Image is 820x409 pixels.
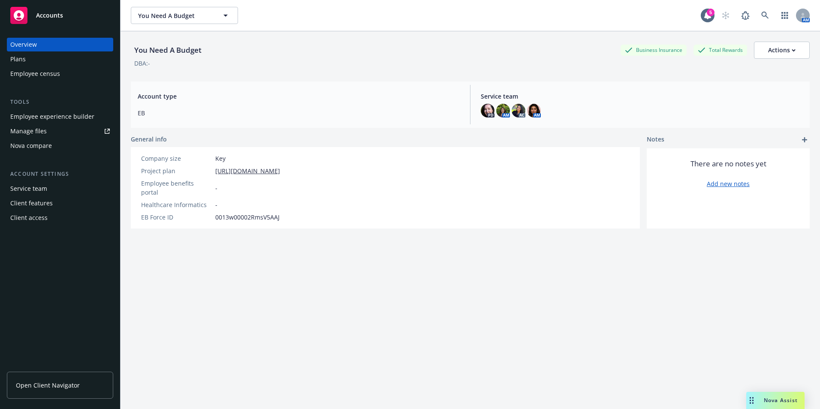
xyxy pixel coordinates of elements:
[10,38,37,51] div: Overview
[764,397,798,404] span: Nova Assist
[10,182,47,195] div: Service team
[138,108,460,117] span: EB
[481,104,494,117] img: photo
[7,211,113,225] a: Client access
[7,124,113,138] a: Manage files
[10,196,53,210] div: Client features
[746,392,757,409] div: Drag to move
[7,110,113,123] a: Employee experience builder
[527,104,541,117] img: photo
[131,7,238,24] button: You Need A Budget
[693,45,747,55] div: Total Rewards
[16,381,80,390] span: Open Client Navigator
[647,135,664,145] span: Notes
[768,42,796,58] div: Actions
[10,211,48,225] div: Client access
[717,7,734,24] a: Start snowing
[7,3,113,27] a: Accounts
[737,7,754,24] a: Report a Bug
[757,7,774,24] a: Search
[138,92,460,101] span: Account type
[215,154,226,163] span: Key
[141,200,212,209] div: Healthcare Informatics
[131,135,167,144] span: General info
[496,104,510,117] img: photo
[481,92,803,101] span: Service team
[10,67,60,81] div: Employee census
[512,104,525,117] img: photo
[10,52,26,66] div: Plans
[10,110,94,123] div: Employee experience builder
[621,45,687,55] div: Business Insurance
[690,159,766,169] span: There are no notes yet
[7,170,113,178] div: Account settings
[799,135,810,145] a: add
[36,12,63,19] span: Accounts
[10,124,47,138] div: Manage files
[131,45,205,56] div: You Need A Budget
[7,98,113,106] div: Tools
[134,59,150,68] div: DBA: -
[138,11,212,20] span: You Need A Budget
[7,38,113,51] a: Overview
[215,183,217,192] span: -
[7,52,113,66] a: Plans
[141,154,212,163] div: Company size
[141,213,212,222] div: EB Force ID
[776,7,793,24] a: Switch app
[754,42,810,59] button: Actions
[746,392,805,409] button: Nova Assist
[215,166,280,175] a: [URL][DOMAIN_NAME]
[707,9,714,16] div: 5
[141,166,212,175] div: Project plan
[215,200,217,209] span: -
[7,67,113,81] a: Employee census
[707,179,750,188] a: Add new notes
[7,182,113,195] a: Service team
[7,196,113,210] a: Client features
[141,179,212,197] div: Employee benefits portal
[7,139,113,153] a: Nova compare
[215,213,280,222] span: 0013w00002RmsV5AAJ
[10,139,52,153] div: Nova compare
